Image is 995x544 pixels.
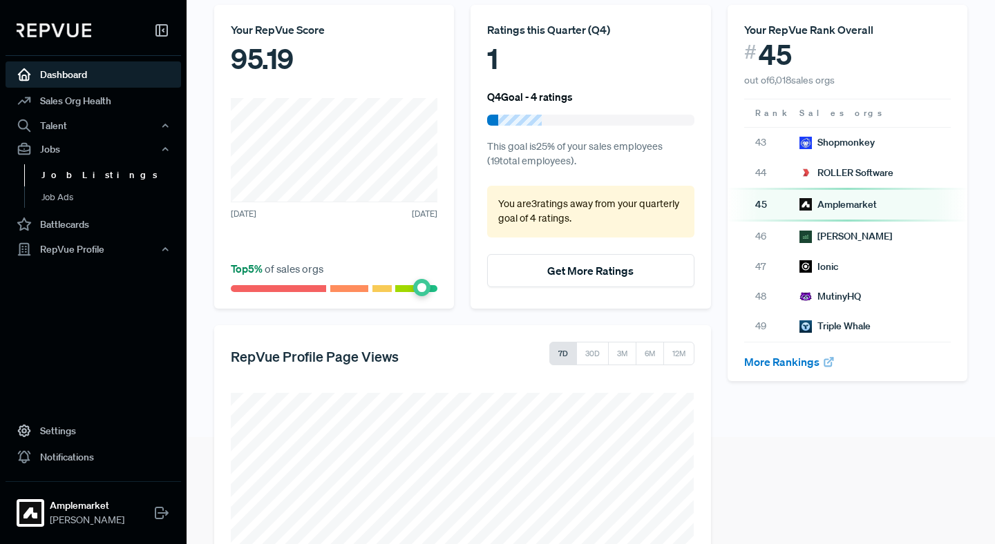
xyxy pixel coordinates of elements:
[799,319,871,333] div: Triple Whale
[744,23,873,37] span: Your RepVue Rank Overall
[755,229,788,244] span: 46
[799,166,812,179] img: ROLLER Software
[6,61,181,88] a: Dashboard
[231,348,399,365] h5: RepVue Profile Page Views
[799,197,877,212] div: Amplemarket
[231,38,437,79] div: 95.19
[6,481,181,533] a: AmplemarketAmplemarket[PERSON_NAME]
[24,164,200,186] a: Job Listings
[755,107,788,119] span: Rank
[487,21,694,38] div: Ratings this Quarter ( Q4 )
[576,342,609,365] button: 30D
[799,229,892,244] div: [PERSON_NAME]
[744,355,835,369] a: More Rankings
[412,208,437,220] span: [DATE]
[6,444,181,470] a: Notifications
[231,21,437,38] div: Your RepVue Score
[17,23,91,37] img: RepVue
[755,289,788,304] span: 48
[755,260,788,274] span: 47
[19,502,41,524] img: Amplemarket
[799,320,812,333] img: Triple Whale
[755,197,788,212] span: 45
[498,197,683,226] p: You are 3 ratings away from your quarterly goal of 4 ratings .
[487,254,694,287] button: Get More Ratings
[487,38,694,79] div: 1
[799,198,812,211] img: Amplemarket
[231,262,265,275] span: Top 5 %
[759,38,792,71] span: 45
[755,135,788,150] span: 43
[799,135,875,150] div: Shopmonkey
[6,211,181,237] a: Battlecards
[6,114,181,137] button: Talent
[663,342,694,365] button: 12M
[799,231,812,243] img: Maxwell
[799,166,893,180] div: ROLLER Software
[487,139,694,169] p: This goal is 25 % of your sales employees ( 19 total employees).
[6,237,181,261] button: RepVue Profile
[799,291,812,303] img: MutinyHQ
[799,289,861,304] div: MutinyHQ
[549,342,577,365] button: 7D
[799,260,812,273] img: Ionic
[755,319,788,333] span: 49
[744,74,835,86] span: out of 6,018 sales orgs
[6,418,181,444] a: Settings
[50,513,124,527] span: [PERSON_NAME]
[744,38,757,66] span: #
[231,208,256,220] span: [DATE]
[799,107,884,119] span: Sales orgs
[799,260,838,274] div: Ionic
[487,90,573,103] h6: Q4 Goal - 4 ratings
[24,186,200,208] a: Job Ads
[755,166,788,180] span: 44
[50,498,124,513] strong: Amplemarket
[799,137,812,149] img: Shopmonkey
[231,262,323,275] span: of sales orgs
[608,342,636,365] button: 3M
[636,342,664,365] button: 6M
[6,88,181,114] a: Sales Org Health
[6,137,181,161] button: Jobs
